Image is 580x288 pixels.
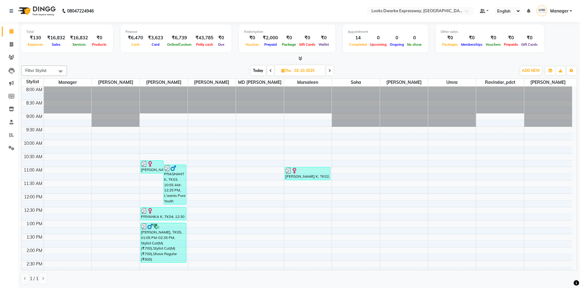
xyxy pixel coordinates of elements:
div: ₹43,785 [193,34,216,41]
span: [PERSON_NAME] [524,79,572,86]
span: Filter Stylist [25,68,47,73]
div: [PERSON_NAME] ., TK01, 10:45 AM-11:15 AM, Wash Conditioning L'oreal(F) (₹250) [141,161,163,173]
span: Thu [280,68,293,73]
span: Prepaid [263,42,278,47]
div: 0 [368,34,388,41]
span: ADD NEW [522,68,540,73]
div: 11:00 AM [23,167,44,173]
span: [PERSON_NAME] [188,79,236,86]
div: 11:30 AM [23,180,44,187]
div: ₹0 [244,34,260,41]
div: 2:00 PM [25,247,44,254]
div: ₹0 [317,34,330,41]
img: Manager [536,5,547,16]
div: ₹0 [459,34,484,41]
div: ₹16,832 [45,34,68,41]
span: No show [406,42,423,47]
div: 12:30 PM [23,207,44,214]
span: [PERSON_NAME] [140,79,188,86]
button: ADD NEW [520,66,541,75]
div: 0 [406,34,423,41]
div: 10:00 AM [23,140,44,147]
div: [PERSON_NAME] K, TK02, 11:00 AM-11:30 AM, GK Wash Conditioning(F)* (₹450) [285,167,330,180]
span: [PERSON_NAME] [380,79,428,86]
div: Appointment [348,29,423,34]
div: 14 [348,34,368,41]
span: MD [PERSON_NAME] [236,79,284,86]
div: 10:30 AM [23,154,44,160]
div: 2:30 PM [25,261,44,267]
span: Cash [130,42,141,47]
div: 1:00 PM [25,221,44,227]
div: ₹3,623 [146,34,166,41]
span: 1 / 1 [30,276,38,282]
div: Other sales [441,29,539,34]
div: ₹0 [441,34,459,41]
span: Ravindar_pdct [476,79,524,86]
div: 9:00 AM [25,113,44,120]
div: ₹0 [484,34,502,41]
div: PRASHANT K, TK03, 10:55 AM-12:25 PM, L'aamis Pure Youth Cleanup(M) (₹2000),[PERSON_NAME] Trimming... [164,165,186,204]
div: 8:30 AM [25,100,44,106]
span: Petty cash [195,42,215,47]
div: ₹0 [280,34,297,41]
span: Completed [348,42,368,47]
span: Gift Cards [520,42,539,47]
b: 08047224946 [67,2,94,20]
span: Umra [428,79,476,86]
span: Prepaids [502,42,520,47]
div: Finance [125,29,227,34]
div: 0 [388,34,406,41]
span: Products [90,42,108,47]
div: ₹0 [502,34,520,41]
div: ₹0 [297,34,317,41]
span: Gift Cards [297,42,317,47]
span: Memberships [459,42,484,47]
span: Vouchers [484,42,502,47]
span: Sales [50,42,62,47]
div: 8:00 AM [25,87,44,93]
span: Package [280,42,297,47]
span: Wallet [317,42,330,47]
div: ₹130 [26,34,45,41]
input: 2025-10-02 [293,66,323,75]
div: 1:30 PM [25,234,44,240]
span: Due [216,42,226,47]
span: Mursaleen [284,79,332,86]
div: ₹2,000 [260,34,280,41]
div: PRIYANKA K, TK04, 12:30 PM-01:00 PM, [PERSON_NAME] Trimming (₹500) [141,208,186,220]
div: ₹6,739 [166,34,193,41]
span: Manager [44,79,92,86]
span: Card [150,42,161,47]
div: [PERSON_NAME], TK05, 01:05 PM-02:35 PM, Stylist Cut(M) (₹700),Stylist Cut(M) (₹700),Shave Regular... [141,223,186,262]
div: Total [26,29,108,34]
span: Services [71,42,87,47]
div: ₹16,832 [68,34,90,41]
span: Ongoing [388,42,406,47]
div: ₹0 [520,34,539,41]
span: [PERSON_NAME] [92,79,139,86]
span: Soha [332,79,380,86]
span: Upcoming [368,42,388,47]
span: Online/Custom [166,42,193,47]
span: Voucher [244,42,260,47]
div: Redemption [244,29,330,34]
div: ₹6,470 [125,34,146,41]
div: 12:00 PM [23,194,44,200]
span: Expenses [26,42,45,47]
div: ₹0 [90,34,108,41]
span: Today [251,66,266,75]
div: Stylist [22,79,44,85]
span: Manager [550,8,568,14]
img: logo [16,2,57,20]
div: ₹0 [216,34,227,41]
span: Packages [441,42,459,47]
div: 9:30 AM [25,127,44,133]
